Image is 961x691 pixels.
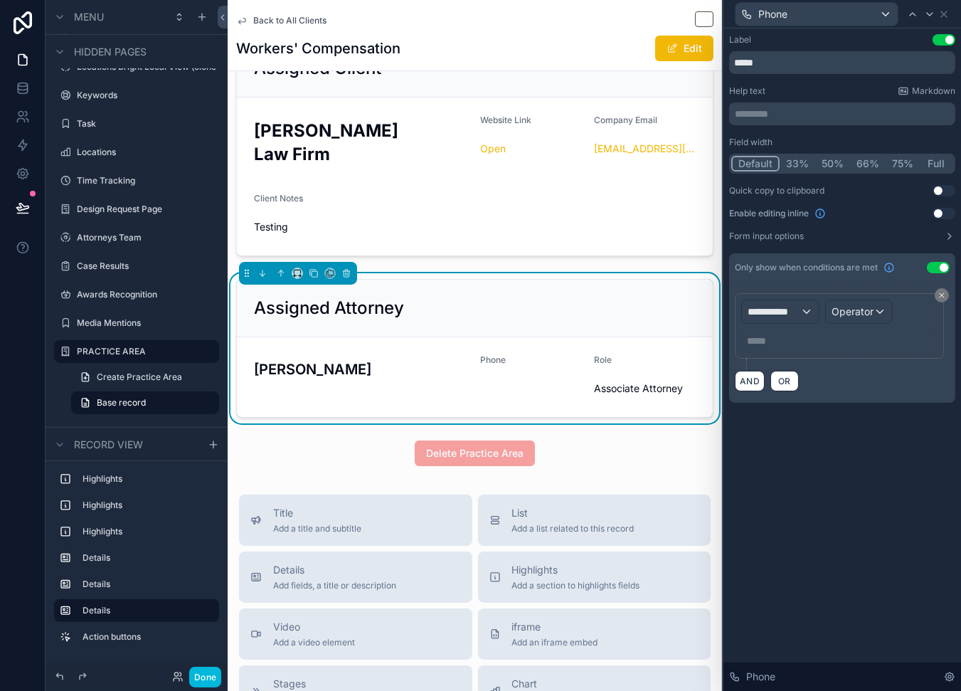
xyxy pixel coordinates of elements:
span: Record view [74,438,143,452]
label: Details [83,605,208,616]
label: Help text [729,85,765,97]
span: Add an iframe embed [512,637,598,648]
span: Title [273,506,361,520]
button: TitleAdd a title and subtitle [239,495,472,546]
label: Case Results [77,260,211,272]
span: Details [273,563,396,577]
button: OR [770,371,799,391]
button: 75% [886,156,920,172]
label: PRACTICE AREA [77,346,211,357]
label: Highlights [83,500,208,511]
a: Create Practice Area [71,366,219,389]
label: Time Tracking [77,175,211,186]
button: AND [735,371,765,391]
label: Highlights [83,526,208,537]
label: Media Mentions [77,317,211,329]
span: Video [273,620,355,634]
button: Full [920,156,953,172]
a: Markdown [898,85,955,97]
a: Back to All Clients [236,15,326,26]
button: Phone [735,2,898,26]
span: Menu [74,10,104,24]
span: Highlights [512,563,640,577]
button: iframeAdd an iframe embed [478,608,711,660]
label: Field width [729,137,772,148]
span: Back to All Clients [253,15,326,26]
label: Action buttons [83,631,208,643]
span: List [512,506,635,520]
span: Add a section to highlights fields [512,580,640,591]
label: Task [77,118,211,130]
span: Associate Attorney [594,381,696,396]
button: Edit [655,36,713,61]
label: Highlights [83,473,208,485]
label: Design Request Page [77,204,211,215]
button: DetailsAdd fields, a title or description [239,552,472,603]
span: Add a title and subtitle [273,523,361,534]
span: Phone [746,670,775,684]
span: Add a video element [273,637,355,648]
span: Role [594,354,612,365]
span: Only show when conditions are met [735,262,878,273]
button: Default [731,156,780,172]
h1: Workers' Compensation [236,38,400,58]
button: 50% [815,156,850,172]
button: VideoAdd a video element [239,608,472,660]
div: scrollable content [729,102,955,125]
button: Done [189,667,221,687]
button: 33% [780,156,815,172]
label: Form input options [729,231,804,242]
span: Phone [758,7,787,21]
div: Quick copy to clipboard [729,185,824,196]
button: Operator [825,300,893,324]
span: Markdown [912,85,955,97]
span: Chart [512,677,619,691]
label: Attorneys Team [77,232,211,243]
h2: Assigned Attorney [254,297,404,320]
span: Phone [481,354,506,365]
span: Operator [832,305,874,317]
label: Details [83,579,208,590]
label: Peer Review [77,426,211,437]
span: Enable editing inline [729,208,809,219]
span: iframe [512,620,598,634]
label: Keywords [77,90,211,101]
label: Awards Recognition [77,289,211,300]
span: Base record [97,397,146,408]
a: Base record [71,391,219,414]
span: Create Practice Area [97,371,182,383]
span: Hidden pages [74,45,147,59]
button: 66% [850,156,886,172]
div: scrollable content [46,461,228,663]
button: HighlightsAdd a section to highlights fields [478,552,711,603]
button: ListAdd a list related to this record [478,495,711,546]
button: Form input options [729,231,955,242]
span: Add fields, a title or description [273,580,396,591]
label: Details [83,552,208,564]
h3: [PERSON_NAME] [254,359,469,380]
span: Add a list related to this record [512,523,635,534]
div: Label [729,34,751,46]
span: OR [775,376,794,386]
label: Locations [77,147,211,158]
span: Stages [273,677,359,691]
